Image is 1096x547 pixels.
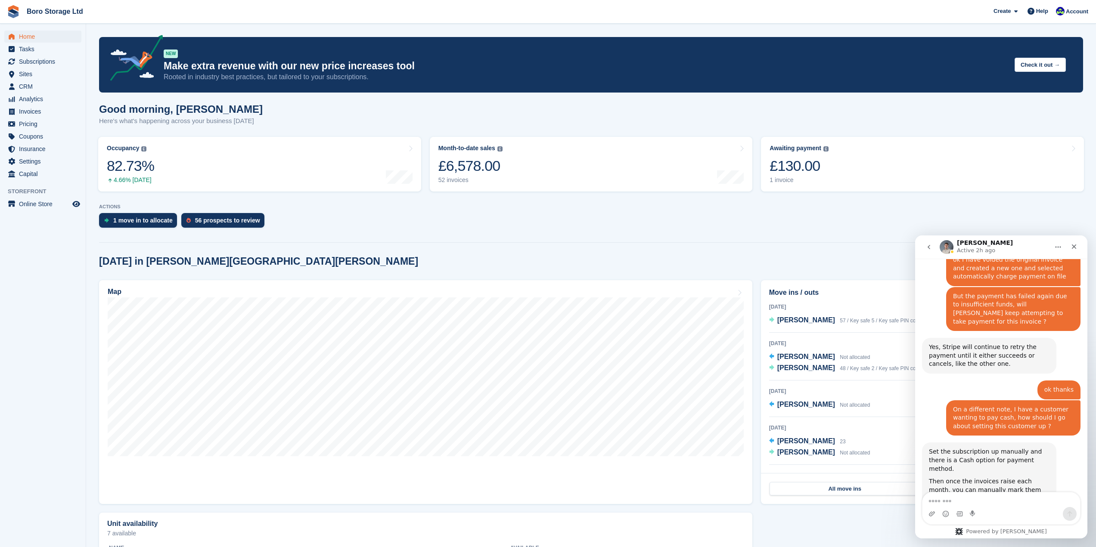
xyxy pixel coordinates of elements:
[769,303,1075,311] div: [DATE]
[107,530,744,536] p: 7 available
[769,363,938,374] a: [PERSON_NAME] 48 / Key safe 2 / Key safe PIN code 75318
[19,105,71,117] span: Invoices
[840,318,937,324] span: 57 / Key safe 5 / Key safe PIN code 53284
[195,217,260,224] div: 56 prospects to review
[23,4,87,19] a: Boro Storage Ltd
[770,482,920,496] a: All move ins
[113,217,173,224] div: 1 move in to allocate
[7,5,20,18] img: stora-icon-8386f47178a22dfd0bd8f6a31ec36ba5ce8667c1dd55bd0f319d3a0aa187defe.svg
[19,143,71,155] span: Insurance
[769,287,1075,298] h2: Move ins / outs
[19,198,71,210] span: Online Store
[769,387,1075,395] div: [DATE]
[19,56,71,68] span: Subscriptions
[840,439,845,445] span: 23
[769,399,870,411] a: [PERSON_NAME] Not allocated
[769,472,1075,479] div: [DATE]
[8,187,86,196] span: Storefront
[1036,7,1048,15] span: Help
[99,116,263,126] p: Here's what's happening across your business [DATE]
[823,146,829,151] img: icon-info-grey-7440780725fd019a000dd9b08b2336e03edf1995a4989e88bcd33f0948082b44.svg
[1056,7,1065,15] img: Tobie Hillier
[19,43,71,55] span: Tasks
[770,176,829,184] div: 1 invoice
[777,437,835,445] span: [PERSON_NAME]
[4,68,81,80] a: menu
[19,93,71,105] span: Analytics
[438,176,503,184] div: 52 invoices
[4,168,81,180] a: menu
[770,157,829,175] div: £130.00
[99,213,181,232] a: 1 move in to allocate
[103,35,163,84] img: price-adjustments-announcement-icon-8257ccfd72463d97f412b2fc003d46551f7dbcb40ab6d574587a9cd5c0d94...
[181,213,269,232] a: 56 prospects to review
[107,520,158,528] h2: Unit availability
[4,143,81,155] a: menu
[4,80,81,93] a: menu
[164,49,178,58] div: NEW
[104,218,109,223] img: move_ins_to_allocate_icon-fdf77a2bb77ea45bf5b3d319d69a93e2d87916cf1d5bf7949dd705db3b84f3ca.svg
[769,340,1075,347] div: [DATE]
[19,130,71,142] span: Coupons
[4,105,81,117] a: menu
[1066,7,1088,16] span: Account
[777,401,835,408] span: [PERSON_NAME]
[438,145,495,152] div: Month-to-date sales
[769,315,938,326] a: [PERSON_NAME] 57 / Key safe 5 / Key safe PIN code 53284
[4,118,81,130] a: menu
[19,68,71,80] span: Sites
[770,145,821,152] div: Awaiting payment
[19,31,71,43] span: Home
[107,157,154,175] div: 82.73%
[164,60,1008,72] p: Make extra revenue with our new price increases tool
[769,447,870,458] a: [PERSON_NAME] Not allocated
[777,448,835,456] span: [PERSON_NAME]
[840,365,937,371] span: 48 / Key safe 2 / Key safe PIN code 75318
[19,155,71,167] span: Settings
[438,157,503,175] div: £6,578.00
[71,199,81,209] a: Preview store
[4,56,81,68] a: menu
[4,198,81,210] a: menu
[4,155,81,167] a: menu
[430,137,753,192] a: Month-to-date sales £6,578.00 52 invoices
[840,402,870,408] span: Not allocated
[769,424,1075,432] div: [DATE]
[777,364,835,371] span: [PERSON_NAME]
[777,353,835,360] span: [PERSON_NAME]
[1015,58,1066,72] button: Check it out →
[761,137,1084,192] a: Awaiting payment £130.00 1 invoice
[107,176,154,184] div: 4.66% [DATE]
[19,168,71,180] span: Capital
[4,130,81,142] a: menu
[840,450,870,456] span: Not allocated
[994,7,1011,15] span: Create
[99,103,263,115] h1: Good morning, [PERSON_NAME]
[19,80,71,93] span: CRM
[769,436,846,447] a: [PERSON_NAME] 23
[98,137,421,192] a: Occupancy 82.73% 4.66% [DATE]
